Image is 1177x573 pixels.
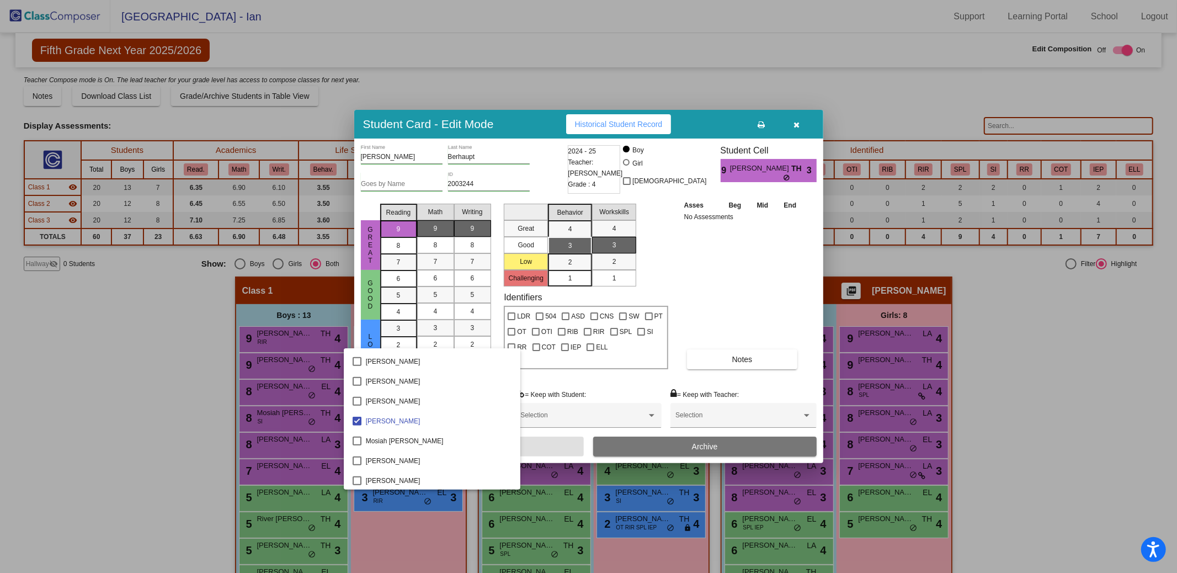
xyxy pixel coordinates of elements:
[366,451,512,471] span: [PERSON_NAME]
[366,411,512,431] span: [PERSON_NAME]
[366,471,512,491] span: [PERSON_NAME]
[366,391,512,411] span: [PERSON_NAME]
[366,352,512,372] span: [PERSON_NAME]
[366,431,512,451] span: Mosiah [PERSON_NAME]
[366,372,512,391] span: [PERSON_NAME]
